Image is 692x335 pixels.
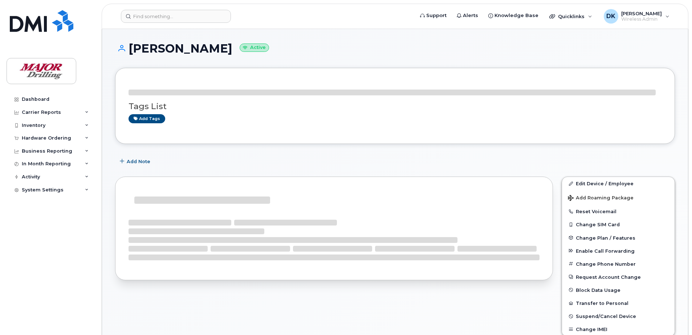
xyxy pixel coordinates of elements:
[129,102,662,111] h3: Tags List
[127,158,150,165] span: Add Note
[115,155,156,168] button: Add Note
[562,205,675,218] button: Reset Voicemail
[568,195,634,202] span: Add Roaming Package
[240,44,269,52] small: Active
[562,270,675,284] button: Request Account Change
[115,42,675,55] h1: [PERSON_NAME]
[562,310,675,323] button: Suspend/Cancel Device
[129,114,165,123] a: Add tags
[576,314,636,319] span: Suspend/Cancel Device
[562,244,675,257] button: Enable Call Forwarding
[562,177,675,190] a: Edit Device / Employee
[576,235,635,240] span: Change Plan / Features
[562,218,675,231] button: Change SIM Card
[562,190,675,205] button: Add Roaming Package
[562,297,675,310] button: Transfer to Personal
[562,284,675,297] button: Block Data Usage
[576,248,635,253] span: Enable Call Forwarding
[562,231,675,244] button: Change Plan / Features
[562,257,675,270] button: Change Phone Number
